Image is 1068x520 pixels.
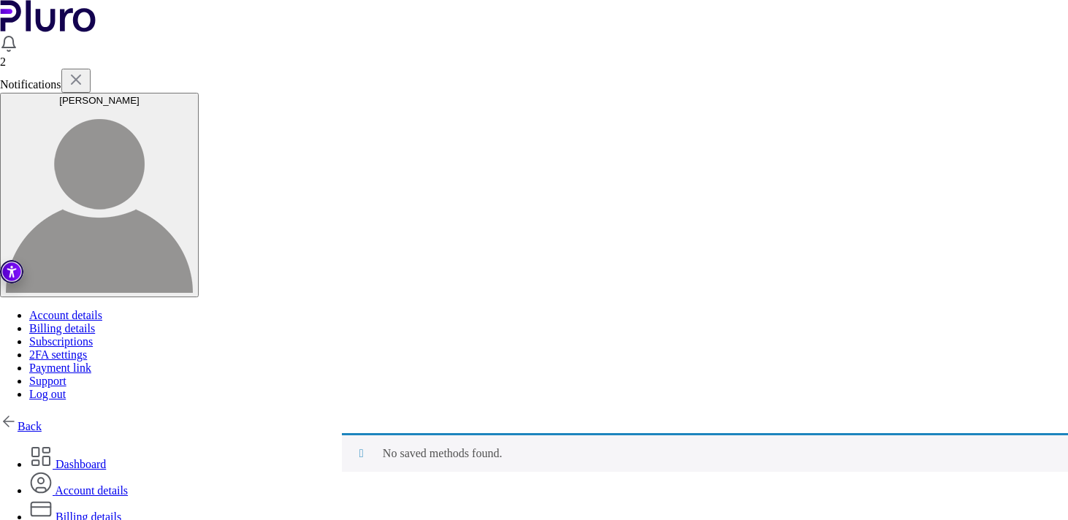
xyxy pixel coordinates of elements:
a: Log out [29,388,66,400]
a: 2FA settings [29,348,87,361]
a: Account details [29,309,102,321]
img: user avatar [6,106,193,293]
a: Support [29,375,66,387]
div: No saved methods found. [342,433,1068,472]
a: Billing details [29,322,95,334]
a: Subscriptions [29,335,93,348]
div: [PERSON_NAME] [6,95,193,106]
a: Payment link [29,362,91,374]
img: x.svg [67,71,85,88]
a: Account details [29,484,128,497]
a: Dashboard [29,458,106,470]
